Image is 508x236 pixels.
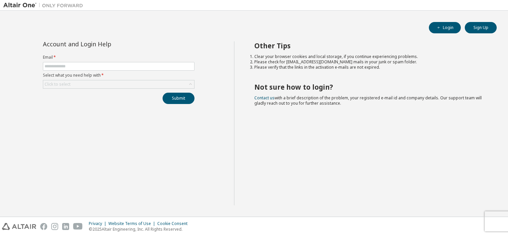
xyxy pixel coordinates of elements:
[254,54,485,59] li: Clear your browser cookies and local storage, if you continue experiencing problems.
[45,82,70,87] div: Click to select
[40,223,47,230] img: facebook.svg
[254,95,482,106] span: with a brief description of the problem, your registered e-mail id and company details. Our suppo...
[43,73,194,78] label: Select what you need help with
[254,41,485,50] h2: Other Tips
[254,65,485,70] li: Please verify that the links in the activation e-mails are not expired.
[254,59,485,65] li: Please check for [EMAIL_ADDRESS][DOMAIN_NAME] mails in your junk or spam folder.
[163,93,194,104] button: Submit
[254,95,275,101] a: Contact us
[73,223,83,230] img: youtube.svg
[43,80,194,88] div: Click to select
[89,226,191,232] p: © 2025 Altair Engineering, Inc. All Rights Reserved.
[465,22,497,33] button: Sign Up
[43,41,164,47] div: Account and Login Help
[2,223,36,230] img: altair_logo.svg
[43,55,194,60] label: Email
[62,223,69,230] img: linkedin.svg
[157,221,191,226] div: Cookie Consent
[51,223,58,230] img: instagram.svg
[3,2,86,9] img: Altair One
[108,221,157,226] div: Website Terms of Use
[89,221,108,226] div: Privacy
[429,22,461,33] button: Login
[254,83,485,91] h2: Not sure how to login?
